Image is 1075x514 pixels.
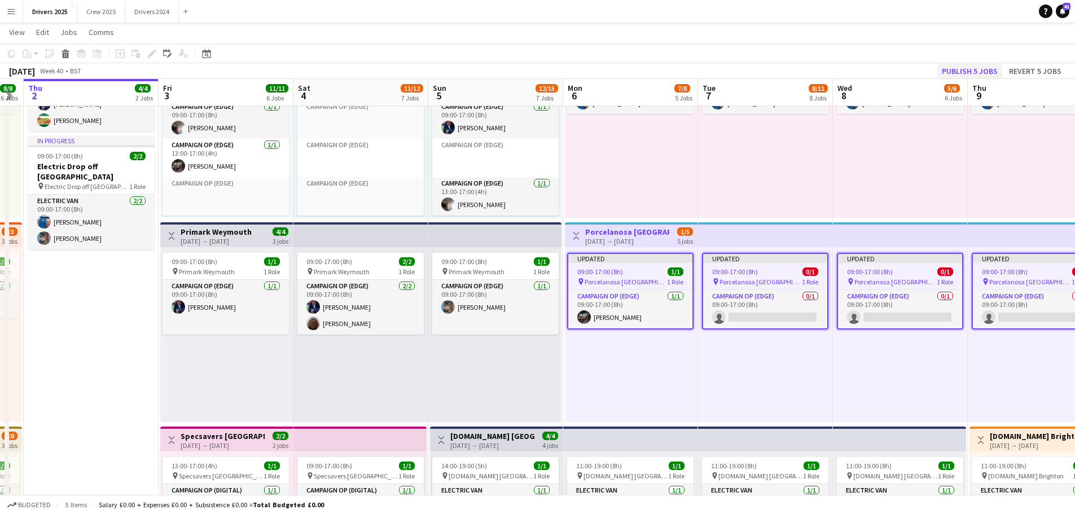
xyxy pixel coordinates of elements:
[577,267,623,276] span: 09:00-17:00 (8h)
[982,267,1028,276] span: 09:00-17:00 (8h)
[181,227,252,237] h3: Primark Weymouth
[398,267,415,276] span: 1 Role
[401,94,423,102] div: 7 Jobs
[534,257,550,266] span: 1/1
[542,440,558,450] div: 4 jobs
[450,431,534,441] h3: [DOMAIN_NAME] [GEOGRAPHIC_DATA]
[297,177,424,216] app-card-role-placeholder: Campaign Op (Edge)
[28,83,42,93] span: Thu
[163,280,289,335] app-card-role: Campaign Op (Edge)1/109:00-17:00 (8h)[PERSON_NAME]
[677,227,693,236] span: 1/5
[981,462,1026,470] span: 11:00-19:00 (8h)
[253,500,324,509] span: Total Budgeted £0.00
[399,257,415,266] span: 2/2
[990,431,1074,441] h3: [DOMAIN_NAME] Brighton
[441,462,487,470] span: 14:00-19:00 (5h)
[163,177,289,216] app-card-role-placeholder: Campaign Op (Edge)
[432,49,559,216] app-job-card: 09:00-17:00 (8h)4/4 B & Q Various Locations4 RolesCampaign Op (Edge)1/109:00-13:00 (4h)[PERSON_NA...
[675,94,692,102] div: 5 Jobs
[27,89,42,102] span: 2
[264,257,280,266] span: 1/1
[1056,5,1069,18] a: 41
[161,89,172,102] span: 3
[989,278,1072,286] span: Porcelanosa [GEOGRAPHIC_DATA]
[296,89,310,102] span: 4
[32,25,54,39] a: Edit
[802,267,818,276] span: 0/1
[703,290,827,328] app-card-role: Campaign Op (Edge)0/109:00-17:00 (8h)
[718,472,803,480] span: [DOMAIN_NAME] [GEOGRAPHIC_DATA]
[838,254,962,263] div: Updated
[297,49,424,216] app-job-card: 09:00-17:00 (8h)4/4 B & Q Various Locations1 Role[PERSON_NAME]Campaign Op (Edge)Campaign Op (Edge...
[28,195,155,249] app-card-role: Electric Van2/209:00-17:00 (8h)[PERSON_NAME][PERSON_NAME]
[432,139,559,177] app-card-role-placeholder: Campaign Op (Edge)
[273,227,288,236] span: 4/4
[702,253,828,330] app-job-card: Updated09:00-17:00 (8h)0/1 Porcelanosa [GEOGRAPHIC_DATA]1 RoleCampaign Op (Edge)0/109:00-17:00 (8h)
[854,278,937,286] span: Porcelanosa [GEOGRAPHIC_DATA]
[9,65,35,77] div: [DATE]
[433,83,446,93] span: Sun
[533,267,550,276] span: 1 Role
[399,462,415,470] span: 1/1
[130,152,146,160] span: 2/2
[298,83,310,93] span: Sat
[264,472,280,480] span: 1 Role
[441,257,487,266] span: 09:00-17:00 (8h)
[266,94,288,102] div: 6 Jobs
[264,462,280,470] span: 1/1
[938,472,954,480] span: 1 Role
[297,139,424,177] app-card-role-placeholder: Campaign Op (Edge)
[449,267,504,276] span: Primark Weymouth
[266,84,288,93] span: 11/11
[566,89,582,102] span: 6
[28,136,155,249] app-job-card: In progress09:00-17:00 (8h)2/2Electric Drop off [GEOGRAPHIC_DATA] Electric Drop off [GEOGRAPHIC_D...
[674,84,690,93] span: 7/8
[937,267,953,276] span: 0/1
[838,290,962,328] app-card-role: Campaign Op (Edge)0/109:00-17:00 (8h)
[837,83,852,93] span: Wed
[711,462,757,470] span: 11:00-19:00 (8h)
[401,84,423,93] span: 11/12
[28,161,155,182] h3: Electric Drop off [GEOGRAPHIC_DATA]
[2,432,17,440] span: 6/8
[2,236,17,245] div: 3 jobs
[314,472,398,480] span: Specsavers [GEOGRAPHIC_DATA]
[432,280,559,335] app-card-role: Campaign Op (Edge)1/109:00-17:00 (8h)[PERSON_NAME]
[533,472,550,480] span: 1 Role
[163,253,289,335] div: 09:00-17:00 (8h)1/1 Primark Weymouth1 RoleCampaign Op (Edge)1/109:00-17:00 (8h)[PERSON_NAME]
[179,267,235,276] span: Primark Weymouth
[398,472,415,480] span: 1 Role
[273,440,288,450] div: 2 jobs
[585,237,669,245] div: [DATE] → [DATE]
[181,237,252,245] div: [DATE] → [DATE]
[536,94,558,102] div: 7 Jobs
[306,257,352,266] span: 09:00-17:00 (8h)
[667,278,683,286] span: 1 Role
[129,182,146,191] span: 1 Role
[568,254,692,263] div: Updated
[163,83,172,93] span: Fri
[306,462,352,470] span: 09:00-17:00 (8h)
[945,94,962,102] div: 6 Jobs
[534,462,550,470] span: 1/1
[37,152,83,160] span: 09:00-17:00 (8h)
[62,500,89,509] span: 5 items
[297,280,424,335] app-card-role: Campaign Op (Edge)2/209:00-17:00 (8h)[PERSON_NAME][PERSON_NAME]
[273,432,288,440] span: 2/2
[45,182,129,191] span: Electric Drop off [GEOGRAPHIC_DATA]
[181,441,265,450] div: [DATE] → [DATE]
[163,139,289,177] app-card-role: Campaign Op (Edge)1/113:00-17:00 (4h)[PERSON_NAME]
[5,25,29,39] a: View
[9,27,25,37] span: View
[568,290,692,328] app-card-role: Campaign Op (Edge)1/109:00-17:00 (8h)[PERSON_NAME]
[179,472,264,480] span: Specsavers [GEOGRAPHIC_DATA]
[809,84,828,93] span: 8/11
[2,440,17,450] div: 3 jobs
[583,472,668,480] span: [DOMAIN_NAME] [GEOGRAPHIC_DATA]
[1063,3,1070,10] span: 41
[971,89,986,102] span: 9
[163,49,289,216] app-job-card: 09:00-17:00 (8h)4/4 B & Q Various Locations4 RolesCampaign Op (Edge)1/109:00-13:00 (4h)[PERSON_NA...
